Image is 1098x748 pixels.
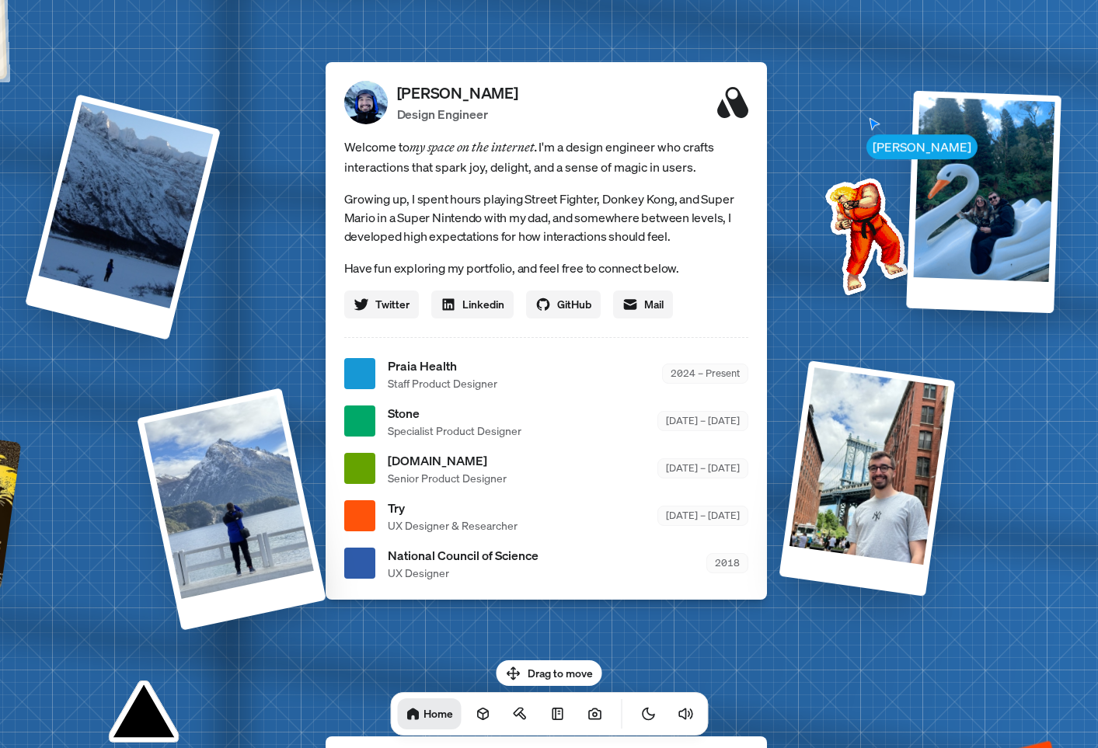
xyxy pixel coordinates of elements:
span: Staff Product Designer [388,375,497,391]
span: Try [388,499,518,517]
span: GitHub [557,296,591,312]
button: Toggle Audio [670,698,701,729]
a: Linkedin [431,291,514,318]
span: Welcome to I'm a design engineer who crafts interactions that spark joy, delight, and a sense of ... [344,137,748,177]
div: [DATE] – [DATE] [657,458,748,478]
em: my space on the internet. [410,139,539,155]
span: Stone [388,404,521,423]
div: 2024 – Present [662,364,748,383]
span: Specialist Product Designer [388,423,521,439]
span: [DOMAIN_NAME] [388,451,507,470]
span: Mail [644,296,664,312]
img: Profile Picture [344,81,388,124]
span: UX Designer & Researcher [388,517,518,534]
a: Mail [613,291,673,318]
p: Have fun exploring my portfolio, and feel free to connect below. [344,258,748,278]
a: GitHub [526,291,601,318]
img: Profile example [785,155,942,311]
p: Growing up, I spent hours playing Street Fighter, Donkey Kong, and Super Mario in a Super Nintend... [344,190,748,245]
p: [PERSON_NAME] [397,82,518,105]
div: [DATE] – [DATE] [657,411,748,430]
p: Design Engineer [397,105,518,124]
h1: Home [424,706,453,721]
a: Twitter [344,291,419,318]
span: Linkedin [462,296,504,312]
span: Twitter [375,296,410,312]
div: [DATE] – [DATE] [657,506,748,525]
span: UX Designer [388,565,539,581]
span: Praia Health [388,357,497,375]
a: Home [397,698,461,729]
span: Senior Product Designer [388,470,507,486]
span: National Council of Science [388,546,539,565]
div: 2018 [706,553,748,572]
button: Toggle Theme [633,698,664,729]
